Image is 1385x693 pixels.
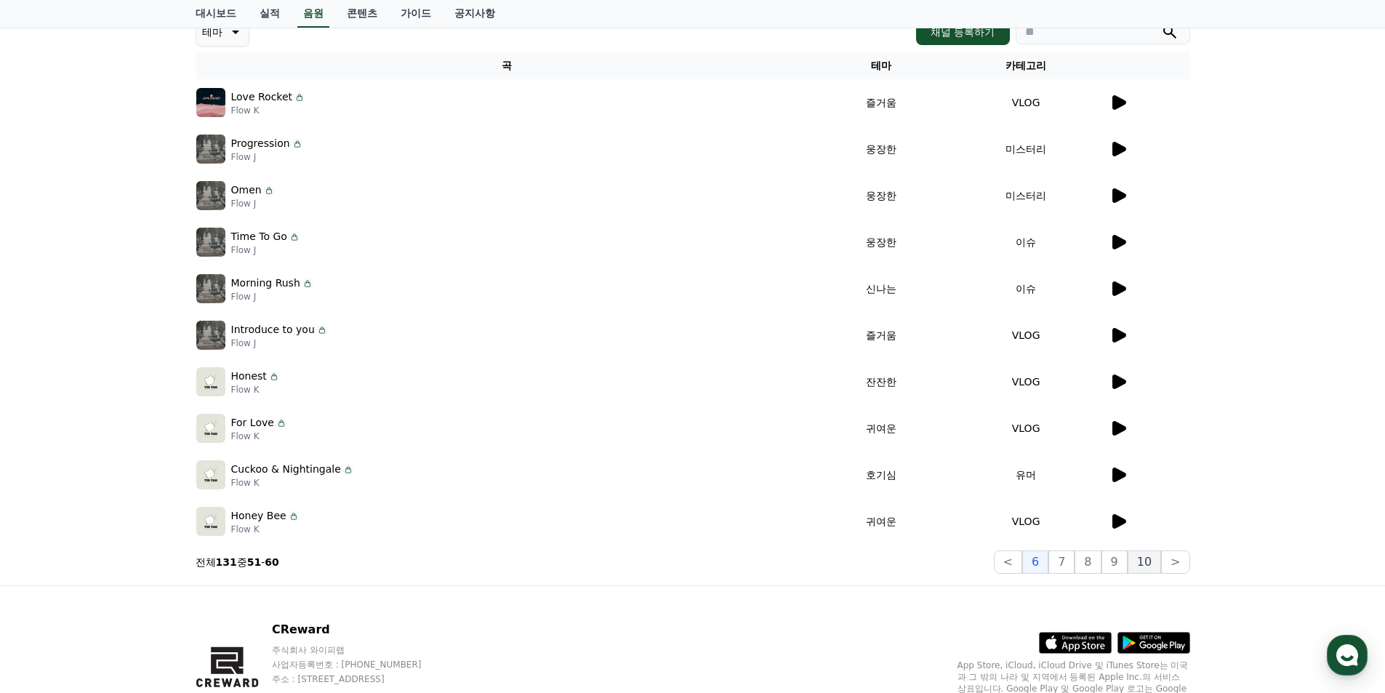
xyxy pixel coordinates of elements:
td: 신나는 [819,265,944,312]
button: 7 [1048,550,1075,574]
p: Flow K [231,430,287,442]
td: 웅장한 [819,219,944,265]
button: > [1161,550,1189,574]
p: Honest [231,369,267,384]
p: Flow K [231,384,280,396]
p: Flow J [231,244,300,256]
p: Omen [231,183,262,198]
td: 유머 [944,452,1109,498]
td: 웅장한 [819,172,944,219]
span: 홈 [46,483,55,494]
td: 호기심 [819,452,944,498]
td: 이슈 [944,265,1109,312]
p: Flow K [231,105,306,116]
td: VLOG [944,79,1109,126]
td: 귀여운 [819,498,944,545]
th: 곡 [196,52,819,79]
th: 테마 [819,52,944,79]
p: CReward [272,621,449,638]
p: 전체 중 - [196,555,279,569]
img: music [196,228,225,257]
td: 이슈 [944,219,1109,265]
p: Flow J [231,337,328,349]
td: VLOG [944,358,1109,405]
img: music [196,181,225,210]
button: 10 [1128,550,1161,574]
button: 9 [1101,550,1128,574]
p: Progression [231,136,290,151]
p: For Love [231,415,274,430]
img: music [196,321,225,350]
img: music [196,367,225,396]
td: 웅장한 [819,126,944,172]
button: < [994,550,1022,574]
img: music [196,507,225,536]
p: Flow K [231,477,354,489]
p: Honey Bee [231,508,286,524]
a: 설정 [188,461,279,497]
strong: 51 [247,556,261,568]
td: VLOG [944,312,1109,358]
td: 미스터리 [944,126,1109,172]
p: Cuckoo & Nightingale [231,462,341,477]
p: Introduce to you [231,322,315,337]
p: Flow J [231,198,275,209]
td: 즐거움 [819,79,944,126]
strong: 131 [216,556,237,568]
td: VLOG [944,498,1109,545]
img: music [196,460,225,489]
p: 주식회사 와이피랩 [272,644,449,656]
button: 테마 [196,17,249,47]
span: 대화 [133,484,150,495]
p: 주소 : [STREET_ADDRESS] [272,673,449,685]
button: 8 [1075,550,1101,574]
strong: 60 [265,556,278,568]
img: music [196,135,225,164]
p: Flow J [231,291,313,303]
p: Flow J [231,151,303,163]
a: 홈 [4,461,96,497]
p: Morning Rush [231,276,300,291]
button: 채널 등록하기 [916,19,1009,45]
a: 대화 [96,461,188,497]
p: Time To Go [231,229,287,244]
img: music [196,88,225,117]
td: 귀여운 [819,405,944,452]
td: 잔잔한 [819,358,944,405]
td: VLOG [944,405,1109,452]
p: 테마 [202,22,222,42]
p: 사업자등록번호 : [PHONE_NUMBER] [272,659,449,670]
span: 설정 [225,483,242,494]
p: Flow K [231,524,300,535]
th: 카테고리 [944,52,1109,79]
td: 미스터리 [944,172,1109,219]
td: 즐거움 [819,312,944,358]
p: Love Rocket [231,89,293,105]
button: 6 [1022,550,1048,574]
img: music [196,274,225,303]
img: music [196,414,225,443]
